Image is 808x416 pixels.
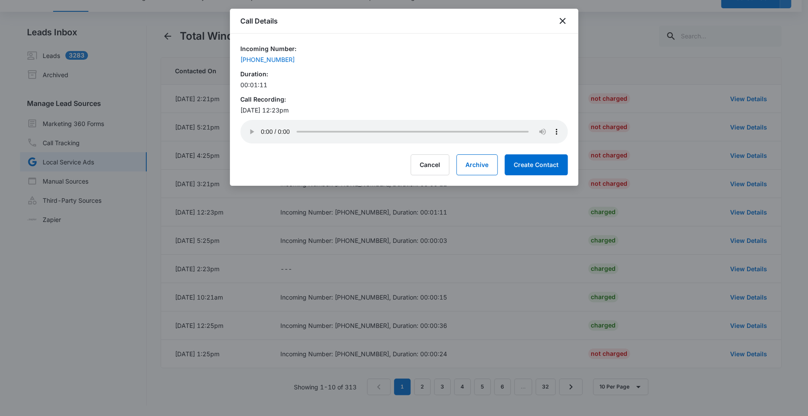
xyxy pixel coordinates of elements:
[557,16,568,26] button: close
[411,154,449,175] button: Cancel
[240,95,568,104] h6: Call Recording:
[240,120,568,143] audio: Your browser does not support the audio tag.
[240,55,568,64] a: [PHONE_NUMBER]
[240,106,568,115] p: [DATE] 12:23pm
[240,69,568,78] h6: Duration:
[456,154,498,175] button: Archive
[240,80,568,89] p: 00:01:11
[240,16,278,26] h1: Call Details
[240,55,559,64] div: [PHONE_NUMBER]
[505,154,568,175] button: Create Contact
[240,44,568,53] h6: Incoming Number:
